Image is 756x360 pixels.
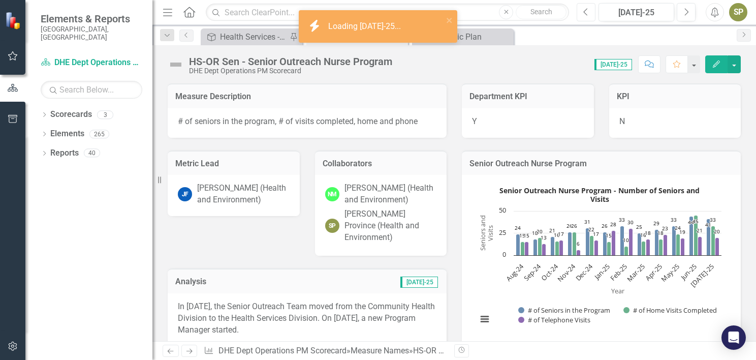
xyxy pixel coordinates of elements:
text: 25 [636,223,642,230]
path: Oct-24, 17. # of Telephone Visits. [559,241,563,256]
span: Search [530,8,552,16]
path: Mar-25, 16. # of Home Visits Completed. [642,242,646,256]
path: Nov-24, 26. # of Home Visits Completed. [573,232,577,256]
button: Show # of Home Visits Completed [623,306,717,315]
text: 19 [679,228,685,235]
text: 30 [627,219,634,226]
path: Feb-25, 33. # of Seniors in the Program. [620,226,624,256]
text: 21 [549,227,555,234]
div: [PERSON_NAME] (Health and Environment) [197,183,290,206]
text: 10 [623,236,629,244]
text: Jun-25 [678,262,698,282]
path: Mar-25, 18. # of Telephone Visits. [646,239,650,256]
path: Nov-24, 26. # of Seniors in the Program. [568,232,572,256]
path: Feb-25, 10. # of Home Visits Completed. [624,247,628,256]
text: 45 [692,218,699,225]
path: Aug-24, 15. # of Home Visits Completed. [521,242,525,256]
path: May-25, 33. # of Seniors in the Program. [672,226,676,256]
h3: Measure Description [175,92,439,101]
text: Apr-25 [643,262,664,282]
text: 13 [541,234,547,241]
div: HS-OR Sen - Senior Outreach Nurse Program [189,56,392,67]
text: 26 [602,222,608,229]
text: Feb-25 [608,262,629,283]
h3: Collaborators [323,159,439,168]
text: 26 [571,222,577,229]
h3: Department KPI [469,92,586,101]
text: 50 [499,205,506,215]
text: 17 [593,230,599,237]
a: DHE Dept Operations PM Scorecard [218,346,346,355]
path: May-25, 19. # of Telephone Visits. [681,238,685,256]
text: 24 [515,224,521,231]
path: Jun-25, 44. # of Seniors in the Program. [689,217,694,256]
path: Dec-24, 17. # of Telephone Visits. [594,241,598,256]
text: 0 [502,250,506,259]
span: N [619,116,625,126]
div: Senior Outreach Nurse Program - Number of Seniors and Visits. Highcharts interactive chart. [472,183,731,335]
button: SP [729,3,747,21]
span: [DATE]-25 [594,59,632,70]
div: 40 [84,149,100,158]
a: Reports [50,147,79,159]
span: Y [472,116,477,126]
text: 26 [566,222,573,229]
path: Jul-25, 20. # of Telephone Visits. [715,238,719,256]
text: Sep-24 [522,262,543,283]
path: Sep-24, 13. # of Telephone Visits. [542,244,546,256]
text: 25 [499,228,506,237]
input: Search ClearPoint... [206,4,569,21]
path: May-25, 24. # of Home Visits Completed. [676,234,680,256]
path: Sep-24, 20. # of Home Visits Completed. [538,238,542,256]
a: DHE Dept Operations PM Scorecard [41,57,142,69]
div: Open Intercom Messenger [721,325,746,350]
div: HS-OR Sen - Senior Outreach Nurse Program [413,346,572,355]
g: # of Home Visits Completed, bar series 2 of 3 with 12 bars. [521,216,715,256]
path: Jan-25, 28. # of Telephone Visits. [612,231,616,256]
text: 20 [714,228,720,235]
img: ClearPoint Strategy [5,11,23,29]
path: Apr-25, 29. # of Seniors in the Program. [655,230,659,256]
div: Strategic Plan [431,31,511,43]
path: Jul-25, 33. # of Home Visits Completed. [711,226,715,256]
h3: KPI [617,92,734,101]
path: Oct-24, 21. # of Seniors in the Program. [551,237,555,256]
text: 33 [619,216,625,223]
div: JF [178,187,192,201]
text: 18 [657,229,664,236]
text: 20 [537,228,543,235]
text: 41 [705,221,711,228]
text: 31 [584,218,590,225]
div: NM [325,187,339,201]
div: DHE Dept Operations PM Scorecard [189,67,392,75]
text: 16 [640,231,646,238]
text: 15 [606,232,612,239]
button: Show # of Telephone Visits [518,315,591,324]
a: Measure Names [351,346,409,355]
path: Dec-24, 31. # of Seniors in the Program. [586,228,590,256]
path: Feb-25, 30. # of Telephone Visits. [629,229,633,256]
text: 29 [653,220,659,227]
div: Health Services - Promote, educate, and improve the health and well-being of patients in need of ... [220,31,287,43]
button: Show # of Seniors in the Program [518,306,611,315]
button: close [446,14,453,26]
text: 15 [519,232,525,239]
text: May-25 [659,262,681,284]
a: Strategic Plan [415,31,511,43]
text: Mar-25 [625,262,646,283]
div: [PERSON_NAME] (Health and Environment) [344,183,437,206]
path: Jun-25, 21. # of Telephone Visits. [698,237,702,256]
text: 28 [610,221,616,228]
path: Nov-24, 6. # of Telephone Visits. [577,250,581,256]
text: 33 [710,216,716,223]
span: # of seniors in the program, # of visits completed, home and phone [178,116,418,126]
button: Search [516,5,566,19]
div: 3 [97,110,113,119]
p: In [DATE], the Senior Outreach Team moved from the Community Health Division to the Health Servic... [178,301,436,338]
text: 15 [523,232,529,239]
img: Not Defined [168,56,184,73]
text: 16 [554,231,560,238]
text: 21 [697,227,703,234]
div: [DATE]-25 [602,7,671,19]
